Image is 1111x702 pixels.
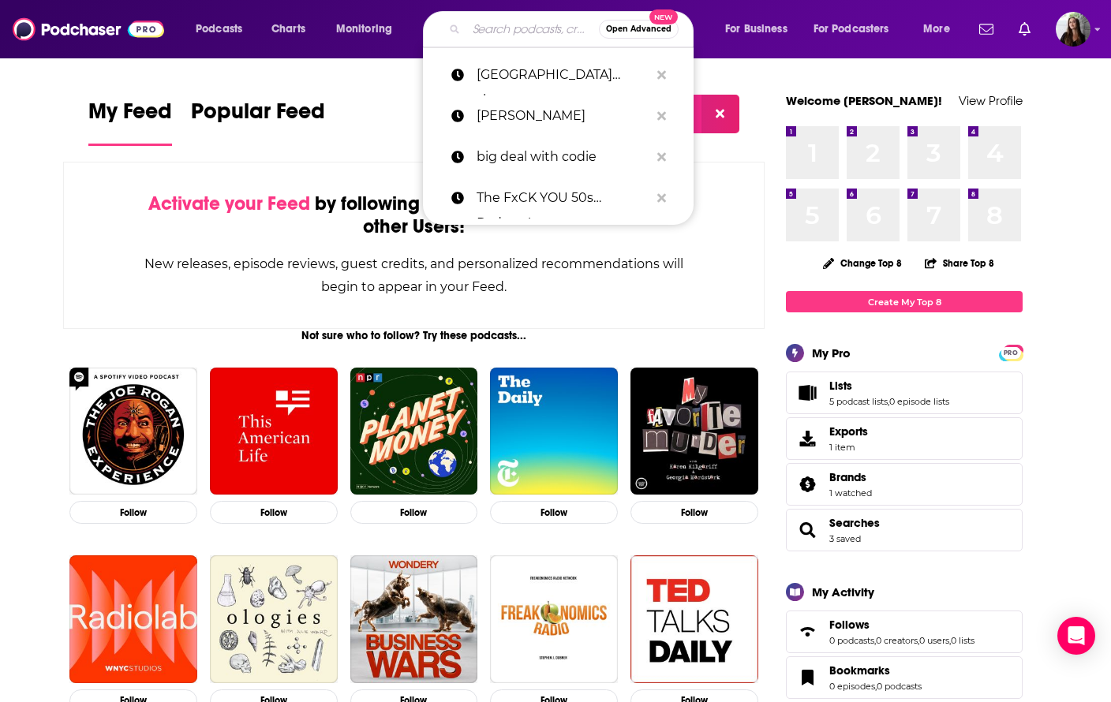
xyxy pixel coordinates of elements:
[829,618,870,632] span: Follows
[791,382,823,404] a: Lists
[829,635,874,646] a: 0 podcasts
[791,428,823,450] span: Exports
[786,417,1023,460] a: Exports
[336,18,392,40] span: Monitoring
[1056,12,1090,47] img: User Profile
[786,93,942,108] a: Welcome [PERSON_NAME]!
[490,501,618,524] button: Follow
[829,663,922,678] a: Bookmarks
[88,98,172,146] a: My Feed
[1001,347,1020,359] span: PRO
[423,136,694,177] a: big deal with codie
[786,463,1023,506] span: Brands
[912,17,970,42] button: open menu
[829,487,872,498] a: 1 watched
[829,681,875,692] a: 0 episodes
[325,17,413,42] button: open menu
[786,656,1023,699] span: Bookmarks
[951,635,974,646] a: 0 lists
[874,635,876,646] span: ,
[423,54,694,95] a: [GEOGRAPHIC_DATA] shows
[1001,346,1020,358] a: PRO
[829,424,868,439] span: Exports
[829,533,861,544] a: 3 saved
[829,396,888,407] a: 5 podcast lists
[350,501,478,524] button: Follow
[271,18,305,40] span: Charts
[477,177,649,218] p: The FxCK YOU 50s Podcast!
[924,248,995,278] button: Share Top 8
[786,291,1023,312] a: Create My Top 8
[143,252,685,298] div: New releases, episode reviews, guest credits, and personalized recommendations will begin to appe...
[477,54,649,95] p: las vegas shows
[814,18,889,40] span: For Podcasters
[829,379,852,393] span: Lists
[185,17,263,42] button: open menu
[69,368,197,495] img: The Joe Rogan Experience
[148,192,310,215] span: Activate your Feed
[803,17,912,42] button: open menu
[490,555,618,683] img: Freakonomics Radio
[829,470,872,484] a: Brands
[350,368,478,495] img: Planet Money
[423,95,694,136] a: [PERSON_NAME]
[196,18,242,40] span: Podcasts
[791,473,823,495] a: Brands
[350,555,478,683] img: Business Wars
[877,681,922,692] a: 0 podcasts
[69,555,197,683] a: Radiolab
[829,618,974,632] a: Follows
[791,667,823,689] a: Bookmarks
[786,509,1023,551] span: Searches
[812,345,851,360] div: My Pro
[829,663,890,678] span: Bookmarks
[649,9,678,24] span: New
[918,635,919,646] span: ,
[210,501,338,524] button: Follow
[599,20,679,39] button: Open AdvancedNew
[630,501,758,524] button: Follow
[143,192,685,238] div: by following Podcasts, Creators, Lists, and other Users!
[606,25,671,33] span: Open Advanced
[786,372,1023,414] span: Lists
[63,329,765,342] div: Not sure who to follow? Try these podcasts...
[829,516,880,530] a: Searches
[876,635,918,646] a: 0 creators
[1056,12,1090,47] span: Logged in as bnmartinn
[725,18,787,40] span: For Business
[210,555,338,683] img: Ologies with Alie Ward
[875,681,877,692] span: ,
[477,95,649,136] p: yaron brook
[829,442,868,453] span: 1 item
[814,253,911,273] button: Change Top 8
[191,98,325,146] a: Popular Feed
[973,16,1000,43] a: Show notifications dropdown
[191,98,325,134] span: Popular Feed
[210,368,338,495] img: This American Life
[829,470,866,484] span: Brands
[791,621,823,643] a: Follows
[490,368,618,495] img: The Daily
[889,396,949,407] a: 0 episode lists
[1056,12,1090,47] button: Show profile menu
[714,17,807,42] button: open menu
[630,555,758,683] img: TED Talks Daily
[423,177,694,218] a: The FxCK YOU 50s Podcast!
[13,14,164,44] a: Podchaser - Follow, Share and Rate Podcasts
[1057,617,1095,655] div: Open Intercom Messenger
[1012,16,1037,43] a: Show notifications dropdown
[829,379,949,393] a: Lists
[959,93,1023,108] a: View Profile
[919,635,949,646] a: 0 users
[630,368,758,495] img: My Favorite Murder with Karen Kilgariff and Georgia Hardstark
[888,396,889,407] span: ,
